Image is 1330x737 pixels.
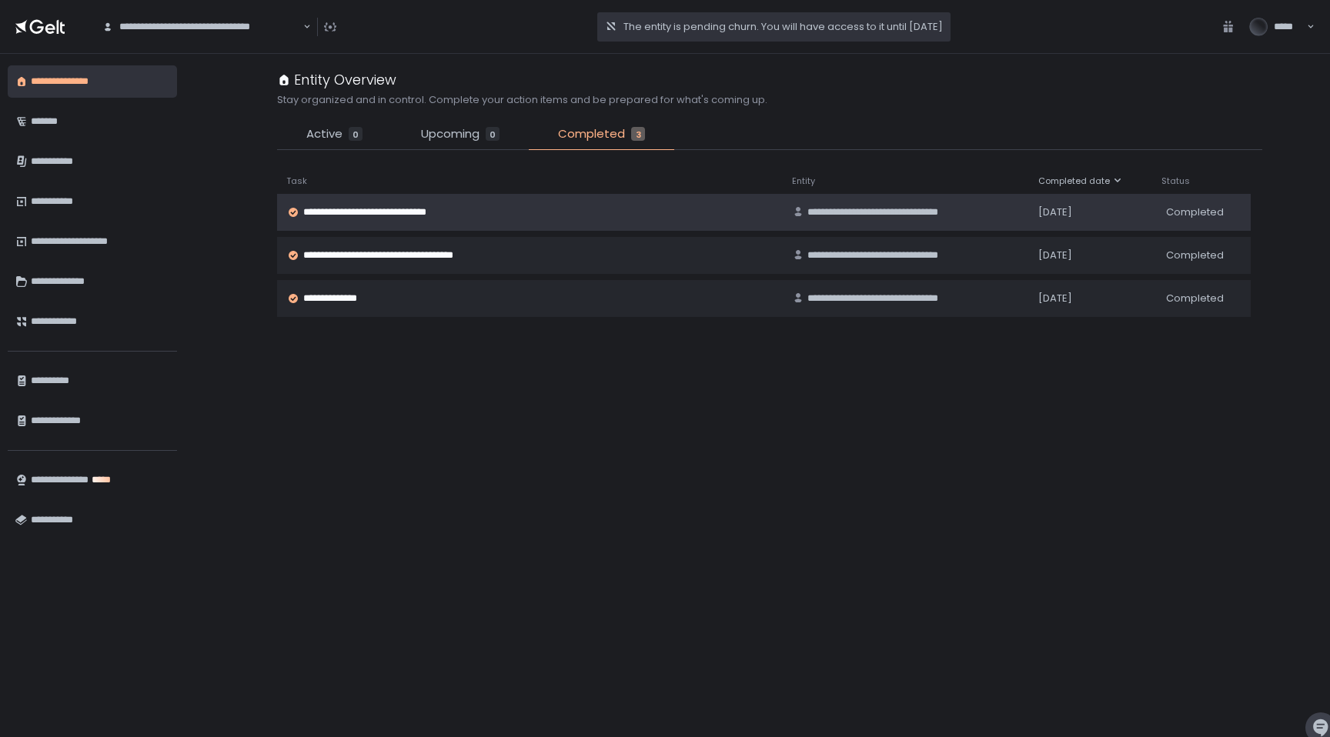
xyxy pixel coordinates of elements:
span: Status [1161,175,1190,187]
span: Completed date [1038,175,1110,187]
span: Completed [558,125,625,143]
span: [DATE] [1038,248,1072,262]
input: Search for option [301,19,302,35]
span: Upcoming [421,125,480,143]
div: 0 [486,127,500,141]
span: Task [286,175,307,187]
span: Completed [1166,248,1224,262]
div: Search for option [92,11,311,43]
span: Completed [1166,292,1224,305]
span: The entity is pending churn. You will have access to it until [DATE] [623,20,943,34]
span: Completed [1166,205,1224,219]
div: Entity Overview [277,69,396,90]
span: Entity [792,175,815,187]
div: 0 [349,127,363,141]
span: Active [306,125,343,143]
div: 3 [631,127,645,141]
h2: Stay organized and in control. Complete your action items and be prepared for what's coming up. [277,93,767,107]
span: [DATE] [1038,292,1072,305]
span: [DATE] [1038,205,1072,219]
